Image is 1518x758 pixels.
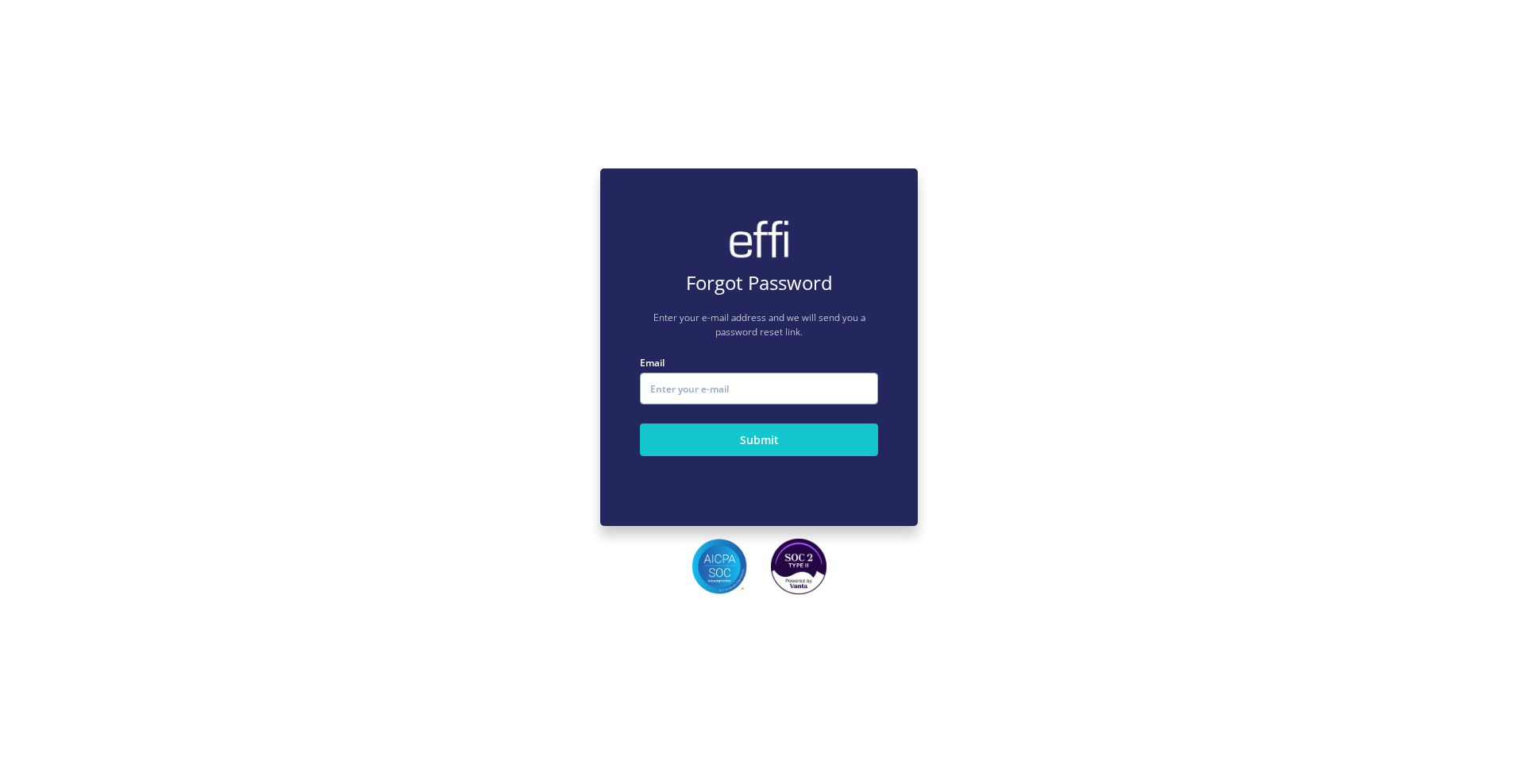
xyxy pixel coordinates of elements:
p: Enter your e-mail address and we will send you a password reset link. [640,311,878,339]
input: Enter your e-mail [640,373,878,404]
img: brand-logo.ec75409.png [727,219,791,259]
img: SOC2 badges [692,539,747,594]
button: Submit [640,423,878,456]
h4: Forgot Password [640,272,878,295]
img: SOC2 badges [771,539,826,594]
label: Email [640,355,878,370]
